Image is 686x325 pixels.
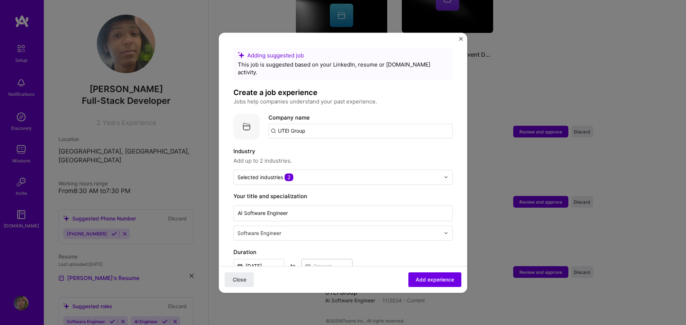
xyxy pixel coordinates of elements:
[408,272,461,287] button: Add experience
[233,248,453,257] label: Duration
[238,52,244,58] i: icon SuggestedTeams
[233,259,285,273] input: Date
[285,173,293,181] span: 2
[459,37,463,45] button: Close
[233,192,453,201] label: Your title and specialization
[290,262,296,270] div: to
[301,259,352,273] input: Present
[233,156,453,165] span: Add up to 2 industries.
[225,272,254,287] button: Close
[233,88,453,97] h4: Create a job experience
[238,52,448,59] div: Adding suggested job
[233,205,453,221] input: Role name
[233,276,246,283] span: Close
[233,97,453,106] p: Jobs help companies understand your past experience.
[233,113,260,140] img: Company logo
[237,173,293,181] div: Selected industries
[233,147,453,156] label: Industry
[416,276,454,283] span: Add experience
[444,231,448,235] img: drop icon
[268,114,310,121] label: Company name
[238,61,448,76] div: This job is suggested based on your LinkedIn, resume or [DOMAIN_NAME] activity.
[444,175,448,179] img: drop icon
[268,124,453,138] input: Search for a company...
